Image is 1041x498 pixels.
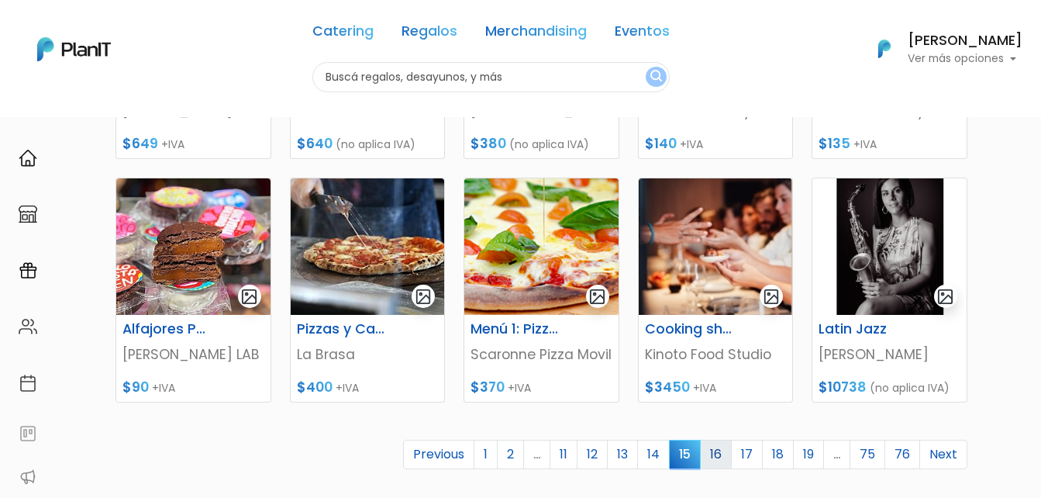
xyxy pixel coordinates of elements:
img: gallery-light [240,288,258,306]
span: +IVA [853,137,877,152]
img: people-662611757002400ad9ed0e3c099ab2801c6687ba6c219adb57efc949bc21e19d.svg [19,317,37,336]
span: $90 [122,378,149,396]
a: 76 [884,440,920,469]
span: $140 [645,134,677,153]
span: +IVA [161,137,184,152]
img: search_button-432b6d5273f82d61273b3651a40e1bd1b912527efae98b1b7a1b2c0702e16a8d.svg [650,70,662,85]
a: Merchandising [485,25,587,43]
img: campaigns-02234683943229c281be62815700db0a1741e53638e28bf9629b52c665b00959.svg [19,261,37,280]
span: (no aplica IVA) [870,380,950,396]
span: $370 [471,378,505,396]
a: Previous [403,440,474,469]
a: 14 [637,440,670,469]
a: Next [919,440,967,469]
span: +IVA [152,380,175,396]
h6: Latin Jazz [809,321,916,337]
a: 75 [850,440,885,469]
a: 12 [577,440,608,469]
a: Eventos [615,25,670,43]
span: $10738 [819,378,867,396]
h6: Alfajores Personalizados [113,321,220,337]
a: gallery-light Menú 1: Pizzetas Scaronne Pizza Movil $370 +IVA [464,178,619,403]
span: $649 [122,134,158,153]
p: [PERSON_NAME] [819,344,960,365]
div: ¿Necesitás ayuda? [80,15,223,45]
img: gallery-light [763,288,781,306]
a: 1 [474,440,498,469]
span: (no aplica IVA) [336,137,415,152]
h6: Cooking show 1 [636,321,743,337]
a: 16 [700,440,732,469]
h6: [PERSON_NAME] [908,34,1022,48]
span: +IVA [680,137,703,152]
img: home-e721727adea9d79c4d83392d1f703f7f8bce08238fde08b1acbfd93340b81755.svg [19,149,37,168]
span: (no aplica IVA) [509,137,589,152]
a: 17 [731,440,763,469]
span: $640 [297,134,333,153]
img: feedback-78b5a0c8f98aac82b08bfc38622c3050aee476f2c9584af64705fc4e61158814.svg [19,424,37,443]
p: Scaronne Pizza Movil [471,344,612,365]
img: thumb_alfajor.jpg [116,178,271,315]
img: calendar-87d922413cdce8b2cf7b7f5f62616a5cf9e4887200fb71536465627b3292af00.svg [19,374,37,393]
button: PlanIt Logo [PERSON_NAME] Ver más opciones [858,29,1022,69]
a: 18 [762,440,794,469]
p: La Brasa [297,344,439,365]
img: PlanIt Logo [867,32,901,66]
img: marketplace-4ceaa7011d94191e9ded77b95e3339b90024bf715f7c57f8cf31f2d8c509eaba.svg [19,205,37,223]
img: gallery-light [936,288,954,306]
img: thumb_pizza.jpg [291,178,445,315]
span: $380 [471,134,506,153]
span: +IVA [336,380,359,396]
img: thumb_2-1_producto_7.png [464,178,619,315]
a: 11 [550,440,577,469]
p: Kinoto Food Studio [645,344,787,365]
img: partners-52edf745621dab592f3b2c58e3bca9d71375a7ef29c3b500c9f145b62cc070d4.svg [19,468,37,486]
img: PlanIt Logo [37,37,111,61]
a: 19 [793,440,824,469]
span: $135 [819,134,850,153]
a: gallery-light Latin Jazz [PERSON_NAME] $10738 (no aplica IVA) [812,178,967,403]
span: 15 [669,440,701,469]
img: thumb_image__copia___copia___copia___copia___copia___copia___copia___copia___copia___copia___copi... [812,178,967,315]
a: gallery-light Pizzas y Calzones La Brasa $400 +IVA [290,178,446,403]
span: +IVA [508,380,531,396]
a: 13 [607,440,638,469]
a: gallery-light Alfajores Personalizados [PERSON_NAME] LAB $90 +IVA [115,178,271,403]
a: gallery-light Cooking show 1 Kinoto Food Studio $3450 +IVA [638,178,794,403]
a: Catering [312,25,374,43]
p: [PERSON_NAME] LAB [122,344,264,365]
span: +IVA [693,380,716,396]
p: Ver más opciones [908,54,1022,64]
a: Regalos [402,25,457,43]
a: 2 [497,440,524,469]
img: thumb_Captura_de_pantalla_2023-05-23_12144923.jpg [639,178,793,315]
img: gallery-light [415,288,433,306]
h6: Pizzas y Calzones [288,321,395,337]
span: $3450 [645,378,690,396]
h6: Menú 1: Pizzetas [461,321,568,337]
input: Buscá regalos, desayunos, y más [312,62,670,92]
img: gallery-light [588,288,606,306]
span: $400 [297,378,333,396]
